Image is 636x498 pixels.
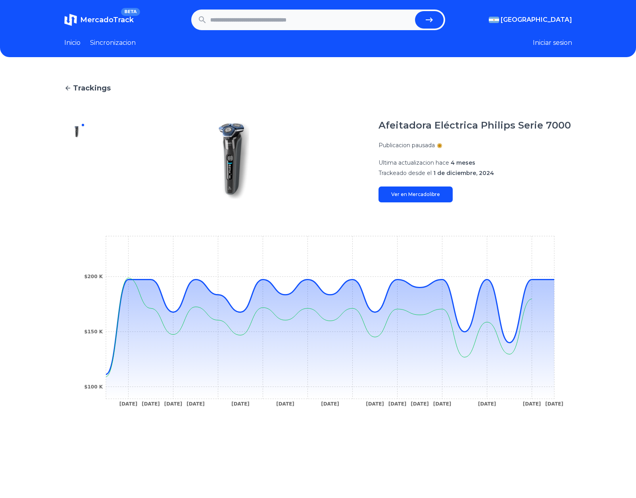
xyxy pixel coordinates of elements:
span: BETA [121,8,140,16]
h1: Afeitadora Eléctrica Philips Serie 7000 [379,119,571,132]
tspan: [DATE] [321,401,339,407]
a: Inicio [64,38,81,48]
span: MercadoTrack [80,15,134,24]
tspan: $150 K [84,329,103,335]
a: Sincronizacion [90,38,136,48]
tspan: [DATE] [119,401,137,407]
span: 1 de diciembre, 2024 [433,169,494,177]
tspan: [DATE] [366,401,384,407]
tspan: $100 K [84,384,103,390]
tspan: [DATE] [276,401,294,407]
span: Ultima actualizacion hace [379,159,449,166]
tspan: [DATE] [164,401,182,407]
img: Afeitadora Eléctrica Philips Serie 7000 [106,119,363,202]
span: Trackings [73,83,111,94]
img: Afeitadora Eléctrica Philips Serie 7000 [71,176,83,189]
tspan: [DATE] [433,401,451,407]
tspan: [DATE] [411,401,429,407]
tspan: $200 K [84,274,103,279]
span: 4 meses [451,159,475,166]
img: MercadoTrack [64,13,77,26]
a: Trackings [64,83,572,94]
tspan: [DATE] [186,401,205,407]
img: Afeitadora Eléctrica Philips Serie 7000 [71,151,83,163]
a: MercadoTrackBETA [64,13,134,26]
img: Afeitadora Eléctrica Philips Serie 7000 [71,125,83,138]
tspan: [DATE] [545,401,563,407]
button: Iniciar sesion [533,38,572,48]
img: Argentina [489,17,499,23]
tspan: [DATE] [231,401,250,407]
a: Ver en Mercadolibre [379,187,453,202]
button: [GEOGRAPHIC_DATA] [489,15,572,25]
tspan: [DATE] [388,401,406,407]
tspan: [DATE] [142,401,160,407]
p: Publicacion pausada [379,141,435,149]
span: [GEOGRAPHIC_DATA] [501,15,572,25]
tspan: [DATE] [478,401,496,407]
span: Trackeado desde el [379,169,432,177]
tspan: [DATE] [523,401,541,407]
